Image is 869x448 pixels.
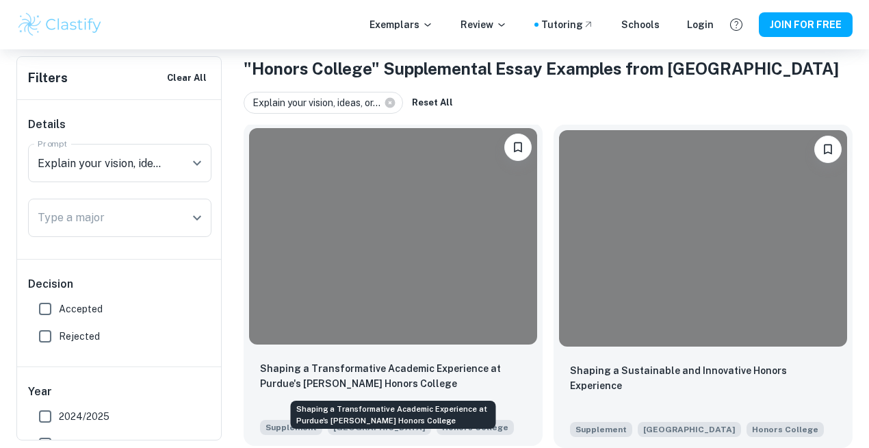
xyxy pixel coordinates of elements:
[408,92,456,113] button: Reset All
[59,409,109,424] span: 2024/2025
[244,125,543,448] a: Please log in to bookmark exemplarsShaping a Transformative Academic Experience at Purdue's John ...
[252,95,387,110] span: Explain your vision, ideas, or...
[638,422,741,437] span: [GEOGRAPHIC_DATA]
[752,423,818,436] span: Honors College
[554,125,853,448] a: Please log in to bookmark exemplarsShaping a Sustainable and Innovative Honors ExperienceSuppleme...
[59,301,103,316] span: Accepted
[687,17,714,32] a: Login
[814,136,842,163] button: Please log in to bookmark exemplars
[504,134,532,161] button: Please log in to bookmark exemplars
[621,17,660,32] a: Schools
[187,153,207,173] button: Open
[291,401,496,429] div: Shaping a Transformative Academic Experience at Purdue's [PERSON_NAME] Honors College
[541,17,594,32] a: Tutoring
[28,116,211,133] h6: Details
[38,138,68,149] label: Prompt
[244,92,403,114] div: Explain your vision, ideas, or...
[570,422,632,437] span: Supplement
[187,208,207,227] button: Open
[747,421,824,437] span: Explain your vision, ideas, or goals for how you hope to shape your honors experience while at Pu...
[369,17,433,32] p: Exemplars
[260,420,322,435] span: Supplement
[260,361,526,391] p: Shaping a Transformative Academic Experience at Purdue's John Martinson Honors College
[759,12,853,37] button: JOIN FOR FREE
[570,363,836,393] p: Shaping a Sustainable and Innovative Honors Experience
[461,17,507,32] p: Review
[244,56,853,81] h1: "Honors College" Supplemental Essay Examples from [GEOGRAPHIC_DATA]
[16,11,103,38] img: Clastify logo
[28,384,211,400] h6: Year
[725,13,748,36] button: Help and Feedback
[59,329,100,344] span: Rejected
[164,68,210,88] button: Clear All
[28,276,211,293] h6: Decision
[28,69,68,88] h6: Filters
